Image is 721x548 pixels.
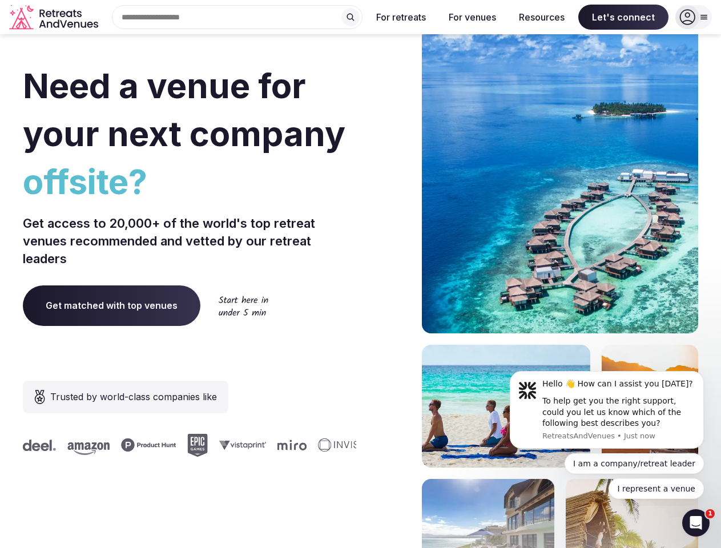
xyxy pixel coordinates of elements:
span: Need a venue for your next company [23,65,345,154]
svg: Vistaprint company logo [213,440,260,450]
span: 1 [706,509,715,518]
img: Start here in under 5 min [219,296,268,316]
span: Let's connect [578,5,668,30]
img: woman sitting in back of truck with camels [602,345,698,468]
svg: Miro company logo [271,440,300,450]
img: yoga on tropical beach [422,345,590,468]
svg: Retreats and Venues company logo [9,5,100,30]
a: Visit the homepage [9,5,100,30]
svg: Invisible company logo [312,438,374,452]
button: For venues [440,5,505,30]
button: For retreats [367,5,435,30]
span: Trusted by world-class companies like [50,390,217,404]
svg: Epic Games company logo [181,434,202,457]
span: offsite? [23,158,356,205]
p: Get access to 20,000+ of the world's top retreat venues recommended and vetted by our retreat lea... [23,215,356,267]
a: Get matched with top venues [23,285,200,325]
button: Resources [510,5,574,30]
iframe: Intercom live chat [682,509,710,537]
svg: Deel company logo [17,440,50,451]
iframe: Intercom notifications message [493,361,721,506]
